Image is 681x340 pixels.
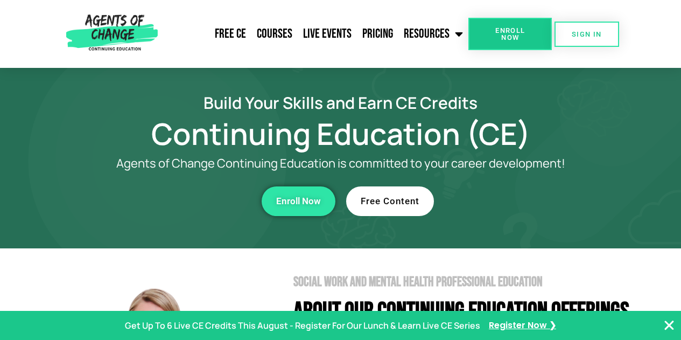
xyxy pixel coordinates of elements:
[209,20,251,47] a: Free CE
[554,22,619,47] a: SIGN IN
[572,31,602,38] span: SIGN IN
[162,20,468,47] nav: Menu
[486,27,535,41] span: Enroll Now
[125,318,480,334] p: Get Up To 6 Live CE Credits This August - Register For Our Lunch & Learn Live CE Series
[357,20,398,47] a: Pricing
[262,186,335,216] a: Enroll Now
[361,197,419,206] span: Free Content
[293,300,648,324] h4: About Our Continuing Education Offerings
[276,197,321,206] span: Enroll Now
[298,20,357,47] a: Live Events
[346,186,434,216] a: Free Content
[293,275,648,289] h2: Social Work and Mental Health Professional Education
[663,319,676,332] button: Close Banner
[34,95,648,110] h2: Build Your Skills and Earn CE Credits
[468,18,552,50] a: Enroll Now
[251,20,298,47] a: Courses
[34,121,648,146] h1: Continuing Education (CE)
[398,20,468,47] a: Resources
[77,157,605,170] p: Agents of Change Continuing Education is committed to your career development!
[489,318,556,334] a: Register Now ❯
